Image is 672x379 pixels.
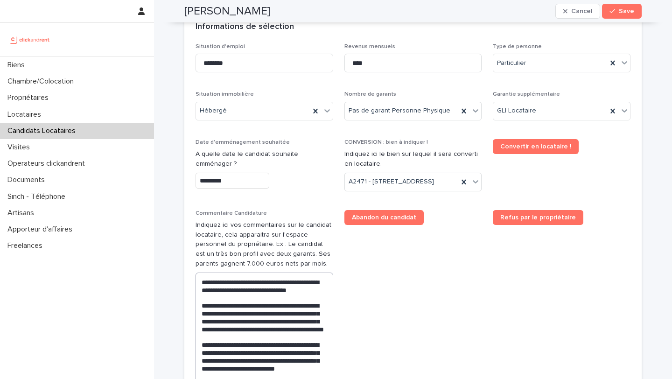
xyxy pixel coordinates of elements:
button: Cancel [555,4,600,19]
span: Situation immobilière [196,91,254,97]
p: Biens [4,61,32,70]
span: Situation d'emploi [196,44,245,49]
h2: Informations de sélection [196,22,294,32]
p: Locataires [4,110,49,119]
span: Convertir en locataire ! [500,143,571,150]
p: Artisans [4,209,42,218]
p: Chambre/Colocation [4,77,81,86]
p: Visites [4,143,37,152]
a: Abandon du candidat [344,210,424,225]
p: Freelances [4,241,50,250]
span: Date d'emménagement souhaitée [196,140,290,145]
p: Operateurs clickandrent [4,159,92,168]
span: Particulier [497,58,526,68]
span: Type de personne [493,44,542,49]
span: Refus par le propriétaire [500,214,576,221]
span: Save [619,8,634,14]
span: Pas de garant Personne Physique [349,106,450,116]
p: Indiquez ici vos commentaires sur le candidat locataire, cela apparaitra sur l'espace personnel d... [196,220,333,269]
button: Save [602,4,642,19]
span: Commentaire Candidature [196,211,267,216]
a: Convertir en locataire ! [493,139,579,154]
span: CONVERSION : bien à indiquer ! [344,140,428,145]
span: Revenus mensuels [344,44,395,49]
h2: [PERSON_NAME] [184,5,270,18]
p: Documents [4,175,52,184]
span: Nombre de garants [344,91,396,97]
span: Hébergé [200,106,227,116]
span: Abandon du candidat [352,214,416,221]
p: Indiquez ici le bien sur lequel il sera converti en locataire. [344,149,482,169]
p: A quelle date le candidat souhaite emménager ? [196,149,333,169]
a: Refus par le propriétaire [493,210,583,225]
span: A2471 - [STREET_ADDRESS] [349,177,434,187]
p: Candidats Locataires [4,126,83,135]
span: Garantie supplémentaire [493,91,560,97]
span: GLI Locataire [497,106,536,116]
p: Propriétaires [4,93,56,102]
p: Sinch - Téléphone [4,192,73,201]
img: UCB0brd3T0yccxBKYDjQ [7,30,53,49]
span: Cancel [571,8,592,14]
p: Apporteur d'affaires [4,225,80,234]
